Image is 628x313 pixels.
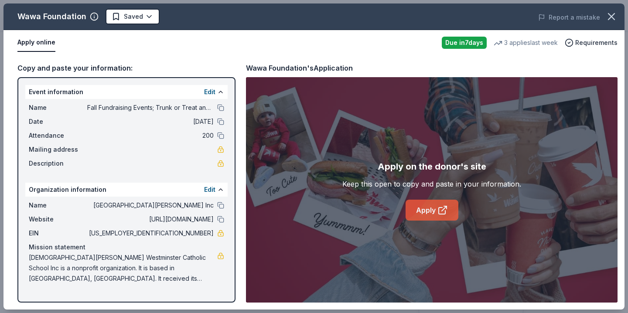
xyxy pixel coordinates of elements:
[87,102,214,113] span: Fall Fundraising Events; Trunk or Treat and Others
[378,160,486,174] div: Apply on the donor's site
[29,158,87,169] span: Description
[342,179,521,189] div: Keep this open to copy and paste in your information.
[29,242,224,252] div: Mission statement
[29,102,87,113] span: Name
[29,144,87,155] span: Mailing address
[406,200,458,221] a: Apply
[17,62,235,74] div: Copy and paste your information:
[87,228,214,238] span: [US_EMPLOYER_IDENTIFICATION_NUMBER]
[204,184,215,195] button: Edit
[87,130,214,141] span: 200
[29,130,87,141] span: Attendance
[246,62,353,74] div: Wawa Foundation's Application
[29,200,87,211] span: Name
[17,10,86,24] div: Wawa Foundation
[29,214,87,225] span: Website
[575,37,618,48] span: Requirements
[106,9,160,24] button: Saved
[204,87,215,97] button: Edit
[29,252,217,284] span: [DEMOGRAPHIC_DATA][PERSON_NAME] Westminster Catholic School Inc is a nonprofit organization. It i...
[29,228,87,238] span: EIN
[29,116,87,127] span: Date
[565,37,618,48] button: Requirements
[124,11,143,22] span: Saved
[87,116,214,127] span: [DATE]
[442,37,487,49] div: Due in 7 days
[25,183,228,197] div: Organization information
[494,37,558,48] div: 3 applies last week
[87,200,214,211] span: [GEOGRAPHIC_DATA][PERSON_NAME] Inc
[25,85,228,99] div: Event information
[17,34,55,52] button: Apply online
[87,214,214,225] span: [URL][DOMAIN_NAME]
[538,12,600,23] button: Report a mistake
